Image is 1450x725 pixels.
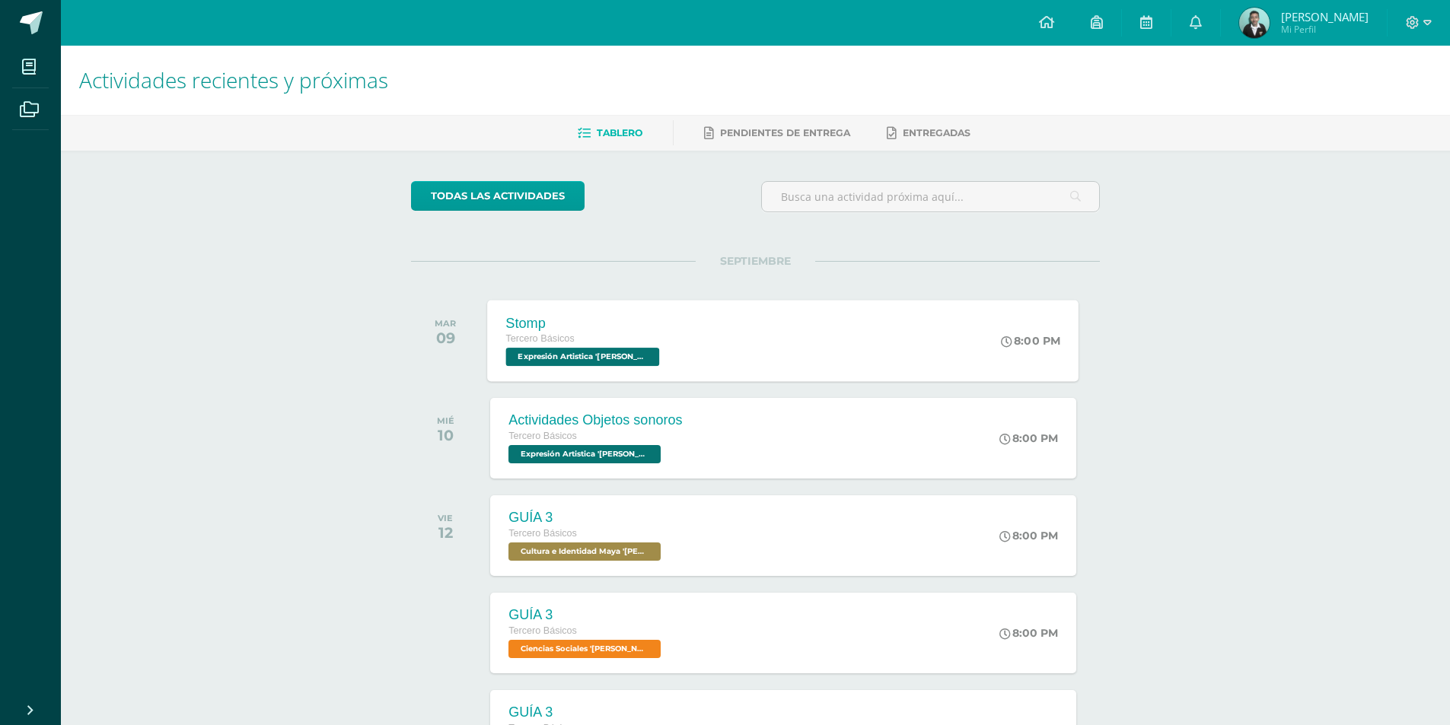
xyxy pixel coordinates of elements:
[1281,9,1369,24] span: [PERSON_NAME]
[999,626,1058,640] div: 8:00 PM
[438,523,453,542] div: 12
[506,348,660,366] span: Expresión Artistica 'Arquimedes'
[508,640,661,658] span: Ciencias Sociales 'Arquimedes'
[508,607,664,623] div: GUÍA 3
[578,121,642,145] a: Tablero
[506,315,664,331] div: Stomp
[696,254,815,268] span: SEPTIEMBRE
[887,121,970,145] a: Entregadas
[506,333,575,344] span: Tercero Básicos
[438,513,453,523] div: VIE
[437,415,454,426] div: MIÉ
[435,318,456,329] div: MAR
[435,329,456,347] div: 09
[508,528,577,539] span: Tercero Básicos
[508,625,577,636] span: Tercero Básicos
[508,431,577,441] span: Tercero Básicos
[79,65,388,94] span: Actividades recientes y próximas
[508,445,661,463] span: Expresión Artistica 'Arquimedes'
[720,127,850,138] span: Pendientes de entrega
[597,127,642,138] span: Tablero
[508,510,664,526] div: GUÍA 3
[903,127,970,138] span: Entregadas
[704,121,850,145] a: Pendientes de entrega
[437,426,454,444] div: 10
[999,529,1058,542] div: 8:00 PM
[1239,8,1270,38] img: 5c4299ecb9f95ec111dcfc535c7eab6c.png
[762,182,1099,211] input: Busca una actividad próxima aquí...
[508,704,664,720] div: GUÍA 3
[1002,334,1061,348] div: 8:00 PM
[508,412,682,428] div: Actividades Objetos sonoros
[411,181,585,211] a: todas las Actividades
[1281,23,1369,36] span: Mi Perfil
[508,542,661,561] span: Cultura e Identidad Maya 'Arquimedes'
[999,431,1058,445] div: 8:00 PM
